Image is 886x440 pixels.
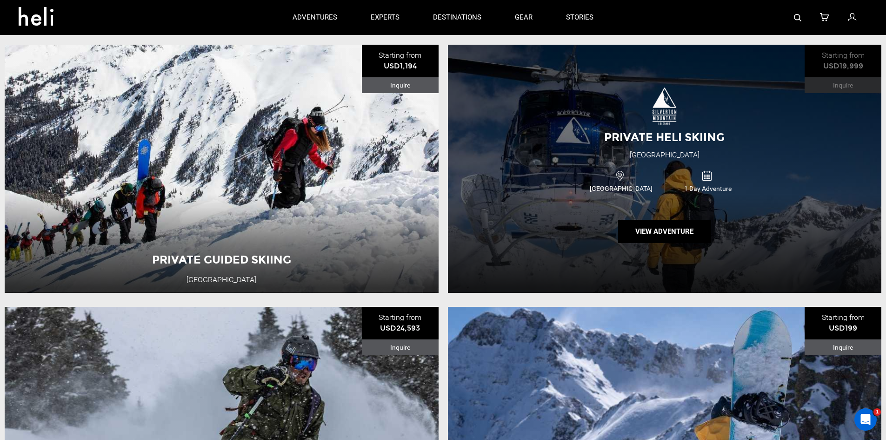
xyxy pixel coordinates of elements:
span: [GEOGRAPHIC_DATA] [578,184,664,193]
iframe: Intercom live chat [854,408,877,431]
button: View Adventure [618,220,711,243]
p: experts [371,13,400,22]
p: destinations [433,13,481,22]
img: search-bar-icon.svg [794,14,801,21]
span: 1 Day Adventure [665,184,751,193]
p: adventures [293,13,337,22]
div: [GEOGRAPHIC_DATA] [630,150,699,161]
img: images [653,88,676,125]
span: 1 [873,408,881,416]
span: Private Heli Skiing [604,130,725,144]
